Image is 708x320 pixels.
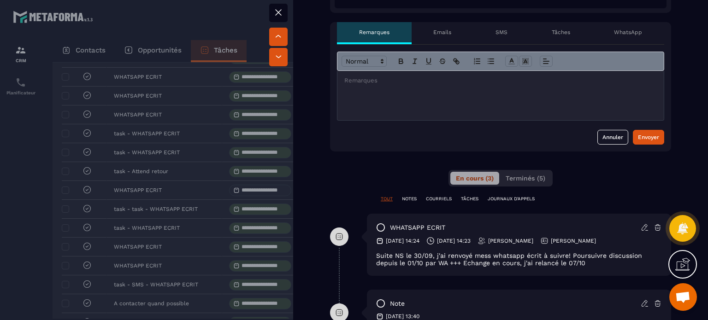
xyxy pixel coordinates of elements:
p: [PERSON_NAME] [488,237,533,244]
div: Envoyer [638,133,659,142]
p: JOURNAUX D'APPELS [488,196,535,202]
p: [DATE] 14:24 [386,237,419,244]
p: TÂCHES [461,196,478,202]
button: Envoyer [633,130,664,145]
p: [PERSON_NAME] [551,237,596,244]
button: En cours (3) [450,172,499,185]
p: WHATSAPP ECRIT [390,223,445,232]
span: En cours (3) [456,175,494,182]
p: TOUT [381,196,393,202]
p: NOTES [402,196,417,202]
p: COURRIELS [426,196,452,202]
button: Terminés (5) [500,172,551,185]
div: Suite NS le 30/09, j'ai renvoyé mess whatsapp écrit à suivre! Poursuivre discussion depuis le 01/... [376,252,662,267]
p: [DATE] 14:23 [437,237,471,244]
span: Terminés (5) [506,175,545,182]
p: [DATE] 13:40 [386,313,419,320]
p: Remarques [359,29,389,36]
p: Emails [433,29,451,36]
p: Tâches [552,29,570,36]
p: SMS [496,29,507,36]
div: Ouvrir le chat [669,283,697,311]
button: Annuler [597,130,628,145]
p: note [390,299,405,308]
p: WhatsApp [614,29,642,36]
